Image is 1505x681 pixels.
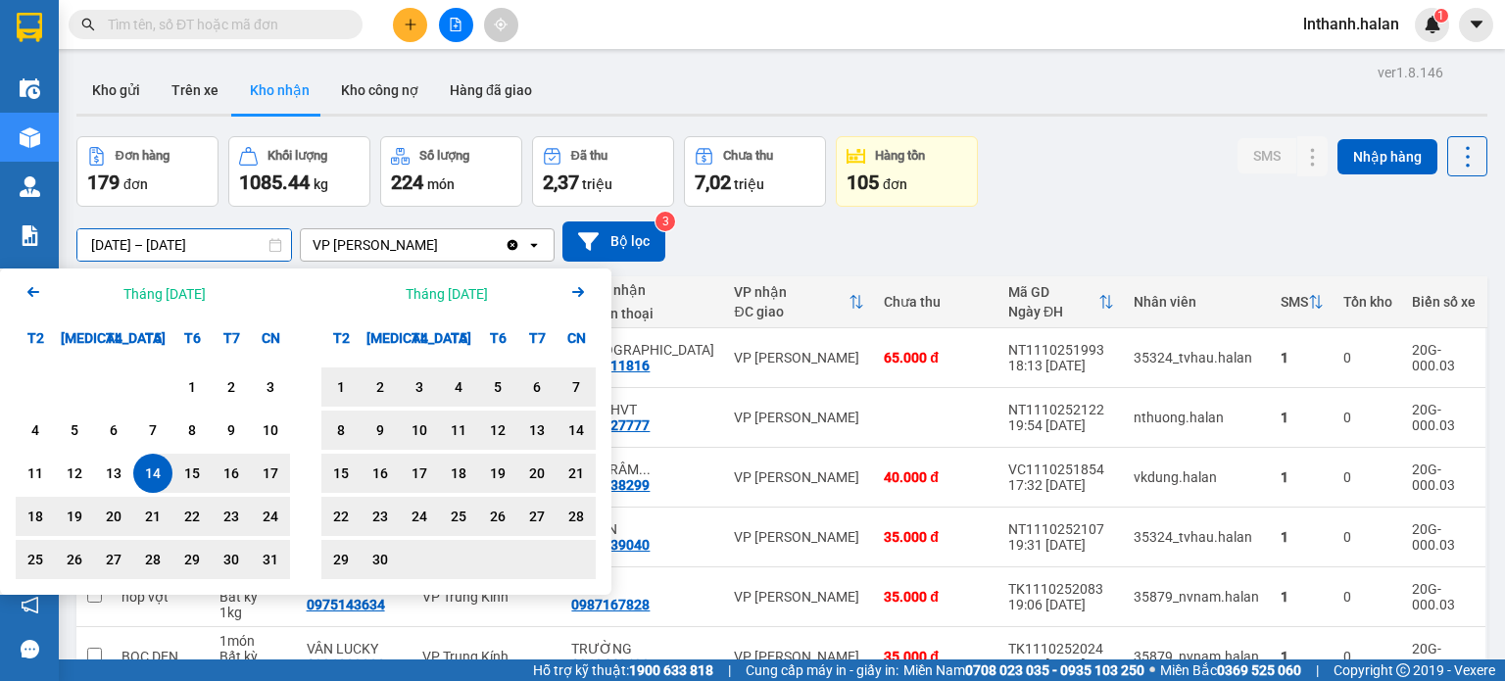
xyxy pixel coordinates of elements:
[406,375,433,399] div: 3
[251,411,290,450] div: Choose Chủ Nhật, tháng 08 10 2025. It's available.
[517,497,557,536] div: Choose Thứ Bảy, tháng 09 27 2025. It's available.
[746,659,898,681] span: Cung cấp máy in - giấy in:
[884,649,989,664] div: 35.000 đ
[251,497,290,536] div: Choose Chủ Nhật, tháng 08 24 2025. It's available.
[22,280,45,307] button: Previous month.
[1412,521,1476,553] div: 20G-000.03
[571,581,714,597] div: TÀI
[366,418,394,442] div: 9
[884,529,989,545] div: 35.000 đ
[419,149,469,163] div: Số lượng
[1008,537,1114,553] div: 19:31 [DATE]
[1337,139,1437,174] button: Nhập hàng
[1343,294,1392,310] div: Tồn kho
[478,497,517,536] div: Choose Thứ Sáu, tháng 09 26 2025. It's available.
[439,454,478,493] div: Choose Thứ Năm, tháng 09 18 2025. It's available.
[571,597,650,612] div: 0987167828
[123,284,206,304] div: Tháng [DATE]
[257,375,284,399] div: 3
[434,67,548,114] button: Hàng đã giao
[321,367,361,407] div: Choose Thứ Hai, tháng 09 1 2025. It's available.
[427,176,455,192] span: món
[1343,410,1392,425] div: 0
[219,605,286,620] div: 1 kg
[267,149,327,163] div: Khối lượng
[400,367,439,407] div: Choose Thứ Tư, tháng 09 3 2025. It's available.
[1008,358,1114,373] div: 18:13 [DATE]
[366,462,394,485] div: 16
[257,548,284,571] div: 31
[16,318,55,358] div: T2
[257,505,284,528] div: 24
[172,318,212,358] div: T6
[1149,666,1155,674] span: ⚪️
[139,462,167,485] div: 14
[366,548,394,571] div: 30
[1316,659,1319,681] span: |
[133,454,172,493] div: Selected start date. Thứ Năm, tháng 08 14 2025. It's available.
[321,540,361,579] div: Choose Thứ Hai, tháng 09 29 2025. It's available.
[478,367,517,407] div: Choose Thứ Sáu, tháng 09 5 2025. It's available.
[22,418,49,442] div: 4
[325,67,434,114] button: Kho công nợ
[361,318,400,358] div: [MEDICAL_DATA]
[557,318,596,358] div: CN
[1343,350,1392,365] div: 0
[22,462,49,485] div: 11
[1412,402,1476,433] div: 20G-000.03
[734,350,864,365] div: VP [PERSON_NAME]
[532,136,674,207] button: Đã thu2,37 triệu
[684,136,826,207] button: Chưa thu7,02 triệu
[361,540,400,579] div: Choose Thứ Ba, tháng 09 30 2025. It's available.
[523,375,551,399] div: 6
[724,276,874,328] th: Toggle SortBy
[903,659,1144,681] span: Miền Nam
[219,649,286,664] div: Bất kỳ
[1134,469,1261,485] div: vkdung.halan
[100,462,127,485] div: 13
[257,418,284,442] div: 10
[523,462,551,485] div: 20
[734,284,849,300] div: VP nhận
[1281,589,1324,605] div: 1
[439,8,473,42] button: file-add
[327,505,355,528] div: 22
[178,375,206,399] div: 1
[361,367,400,407] div: Choose Thứ Ba, tháng 09 2 2025. It's available.
[100,548,127,571] div: 27
[1434,9,1448,23] sup: 1
[94,318,133,358] div: T4
[1134,294,1261,310] div: Nhân viên
[533,659,713,681] span: Hỗ trợ kỹ thuật:
[76,67,156,114] button: Kho gửi
[314,176,328,192] span: kg
[406,418,433,442] div: 10
[121,589,200,605] div: hop vợt
[219,589,286,605] div: Bất kỳ
[400,454,439,493] div: Choose Thứ Tư, tháng 09 17 2025. It's available.
[55,454,94,493] div: Choose Thứ Ba, tháng 08 12 2025. It's available.
[965,662,1144,678] strong: 0708 023 035 - 0935 103 250
[16,454,55,493] div: Choose Thứ Hai, tháng 08 11 2025. It's available.
[440,235,442,255] input: Selected VP Hoàng Văn Thụ.
[1412,462,1476,493] div: 20G-000.03
[94,497,133,536] div: Choose Thứ Tư, tháng 08 20 2025. It's available.
[734,176,764,192] span: triệu
[445,462,472,485] div: 18
[219,633,286,649] div: 1 món
[884,294,989,310] div: Chưa thu
[108,14,339,35] input: Tìm tên, số ĐT hoặc mã đơn
[22,505,49,528] div: 18
[1281,649,1324,664] div: 1
[723,149,773,163] div: Chưa thu
[484,8,518,42] button: aim
[847,170,879,194] span: 105
[1008,657,1114,672] div: 18:26 [DATE]
[571,306,714,321] div: Số điện thoại
[439,497,478,536] div: Choose Thứ Năm, tháng 09 25 2025. It's available.
[212,411,251,450] div: Choose Thứ Bảy, tháng 08 9 2025. It's available.
[94,540,133,579] div: Choose Thứ Tư, tháng 08 27 2025. It's available.
[1008,342,1114,358] div: NT1110251993
[20,127,40,148] img: warehouse-icon
[1134,529,1261,545] div: 35324_tvhau.halan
